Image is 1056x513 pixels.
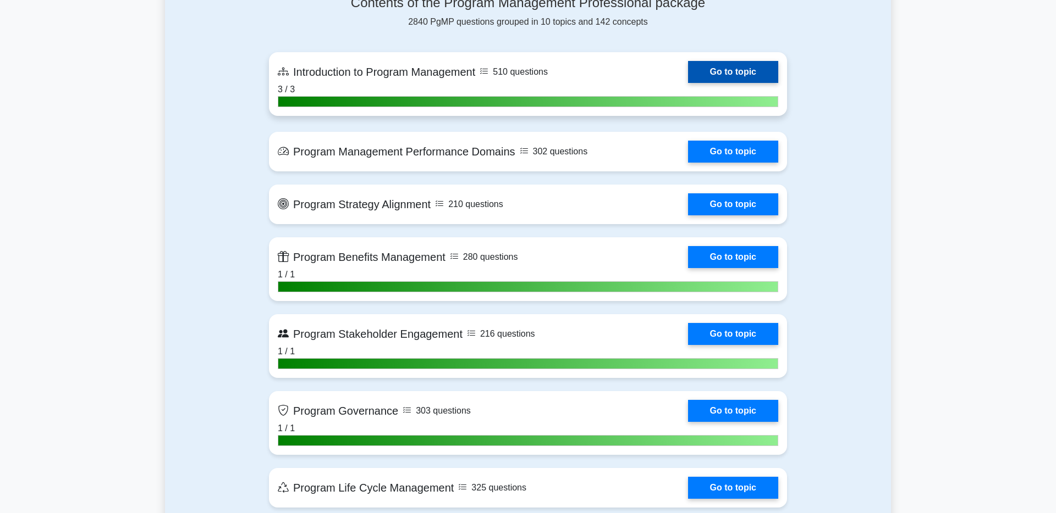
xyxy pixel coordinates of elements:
a: Go to topic [688,400,778,422]
a: Go to topic [688,246,778,268]
a: Go to topic [688,477,778,499]
a: Go to topic [688,193,778,215]
a: Go to topic [688,61,778,83]
a: Go to topic [688,323,778,345]
a: Go to topic [688,141,778,163]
